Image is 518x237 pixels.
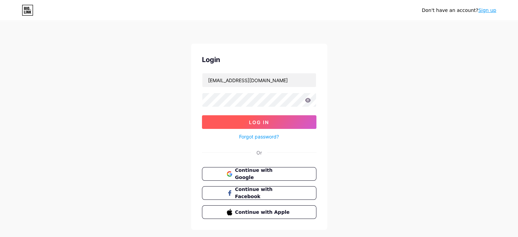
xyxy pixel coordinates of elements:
span: Continue with Google [235,167,291,181]
div: Or [256,149,262,156]
button: Continue with Facebook [202,186,316,200]
button: Continue with Apple [202,205,316,219]
button: Log In [202,115,316,129]
div: Login [202,55,316,65]
button: Continue with Google [202,167,316,181]
input: Username [202,73,316,87]
span: Log In [249,119,269,125]
span: Continue with Facebook [235,186,291,200]
a: Sign up [478,8,496,13]
span: Continue with Apple [235,209,291,216]
a: Forgot password? [239,133,279,140]
div: Don't have an account? [422,7,496,14]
